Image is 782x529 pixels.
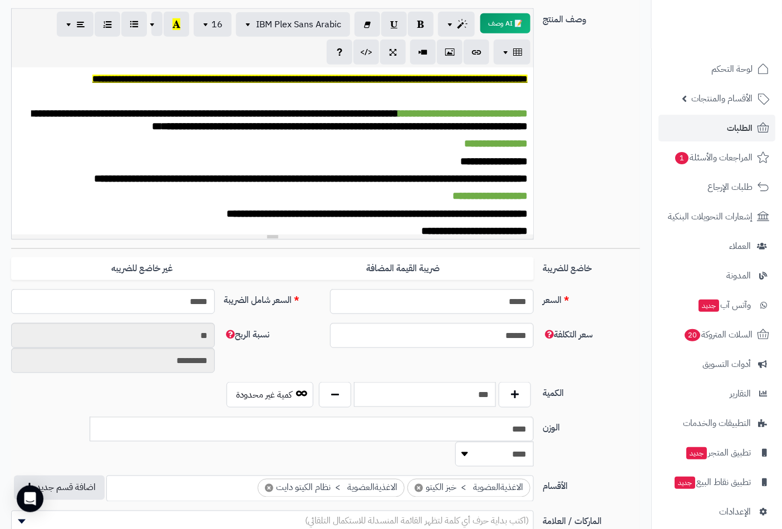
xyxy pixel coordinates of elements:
a: إشعارات التحويلات البنكية [658,203,775,230]
span: لوحة التحكم [711,61,753,77]
span: 1 [675,152,688,164]
span: العملاء [729,238,751,254]
button: IBM Plex Sans Arabic [236,12,350,37]
button: 📝 AI وصف [480,13,530,33]
span: تطبيق نقاط البيع [673,474,751,490]
a: السلات المتروكة20 [658,321,775,348]
button: 16 [194,12,232,37]
span: تطبيق المتجر [685,445,751,461]
span: جديد [686,447,707,459]
span: (اكتب بداية حرف أي كلمة لتظهر القائمة المنسدلة للاستكمال التلقائي) [305,515,529,528]
a: التقارير [658,380,775,407]
span: جديد [699,300,719,312]
label: ضريبة القيمة المضافة [273,257,534,280]
span: جديد [675,477,695,489]
a: الإعدادات [658,498,775,525]
label: السعر [538,289,645,307]
span: الطلبات [727,120,753,136]
a: العملاء [658,233,775,259]
a: الطلبات [658,115,775,141]
a: المدونة [658,262,775,289]
button: اضافة قسم جديد [14,476,105,500]
a: أدوات التسويق [658,351,775,378]
span: طلبات الإرجاع [707,179,753,195]
span: × [415,484,423,492]
li: الاغذيةالعضوية > خبز الكيتو [407,479,530,497]
span: أدوات التسويق [702,356,751,372]
span: الأقسام والمنتجات [691,91,753,106]
a: التطبيقات والخدمات [658,410,775,437]
a: تطبيق نقاط البيعجديد [658,469,775,496]
label: السعر شامل الضريبة [219,289,326,307]
span: المدونة [726,268,751,283]
label: غير خاضع للضريبه [11,257,272,280]
a: طلبات الإرجاع [658,174,775,200]
span: سعر التكلفة [543,328,593,341]
span: المراجعات والأسئلة [674,150,753,165]
span: الإعدادات [719,504,751,520]
label: الوزن [538,417,645,434]
label: الأقسام [538,476,645,493]
label: خاضع للضريبة [538,257,645,275]
span: وآتس آب [697,297,751,313]
span: التقارير [730,386,751,401]
span: IBM Plex Sans Arabic [256,18,341,31]
a: المراجعات والأسئلة1 [658,144,775,171]
a: تطبيق المتجرجديد [658,439,775,466]
span: التطبيقات والخدمات [683,415,751,431]
span: 16 [212,18,223,31]
label: وصف المنتج [538,8,645,26]
span: × [265,484,273,492]
div: Open Intercom Messenger [17,486,43,512]
li: الاغذيةالعضوية > نظام الكيتو دايت [258,479,405,497]
label: الكمية [538,382,645,400]
span: إشعارات التحويلات البنكية [668,209,753,224]
span: 20 [685,329,700,341]
span: السلات المتروكة [683,327,753,342]
span: نسبة الربح [224,328,269,341]
a: لوحة التحكم [658,56,775,82]
a: وآتس آبجديد [658,292,775,319]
